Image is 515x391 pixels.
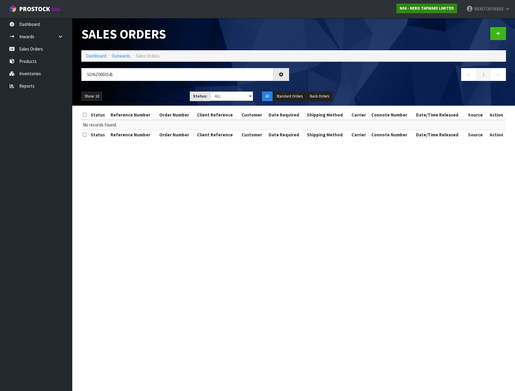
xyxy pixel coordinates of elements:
[81,27,289,41] h1: Sales Orders
[267,130,305,139] th: Date Required
[195,110,240,120] th: Client Reference
[273,92,306,101] button: Standard Orders
[350,130,370,139] th: Carrier
[305,130,350,139] th: Shipping Method
[193,94,207,99] strong: Status:
[158,130,195,139] th: Order Number
[109,110,158,120] th: Reference Number
[89,130,109,139] th: Status
[370,130,414,139] th: Connote Number
[81,92,102,101] button: Show: 10
[467,130,487,139] th: Source
[9,5,17,13] img: cube-alt.png
[487,130,506,139] th: Action
[305,110,350,120] th: Shipping Method
[461,68,477,81] a: ←
[262,92,273,101] button: All
[414,130,467,139] th: Date/Time Released
[350,110,370,120] th: Carrier
[267,110,305,120] th: Date Required
[400,6,454,11] strong: N04 - NERO TAPWARE LIMITED
[51,7,61,12] small: WMS
[298,68,506,83] nav: Page navigation
[240,110,267,120] th: Customer
[490,68,506,81] a: →
[136,53,160,59] span: Sales Orders
[19,5,50,13] span: ProStock
[487,110,506,120] th: Action
[414,110,467,120] th: Date/Time Released
[370,110,414,120] th: Connote Number
[81,68,273,81] input: Search sales orders
[477,68,490,81] a: 1
[307,92,332,101] button: Back Orders
[86,53,106,59] a: Dashboard
[158,110,195,120] th: Order Number
[81,120,506,130] td: No records found.
[467,110,487,120] th: Source
[474,6,504,12] span: NEROTAPWARE
[89,110,109,120] th: Status
[112,53,130,59] a: Outwards
[195,130,240,139] th: Client Reference
[240,130,267,139] th: Customer
[109,130,158,139] th: Reference Number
